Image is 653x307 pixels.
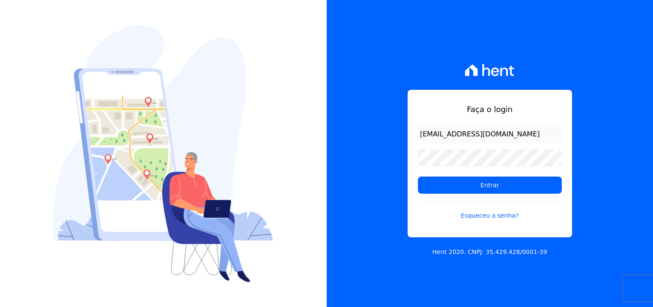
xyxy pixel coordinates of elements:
[418,103,562,115] h1: Faça o login
[418,177,562,194] input: Entrar
[418,201,562,220] a: Esqueceu a senha?
[53,25,273,282] img: Login
[432,248,547,257] p: Hent 2020. CNPJ: 35.429.428/0001-39
[418,125,562,142] input: Email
